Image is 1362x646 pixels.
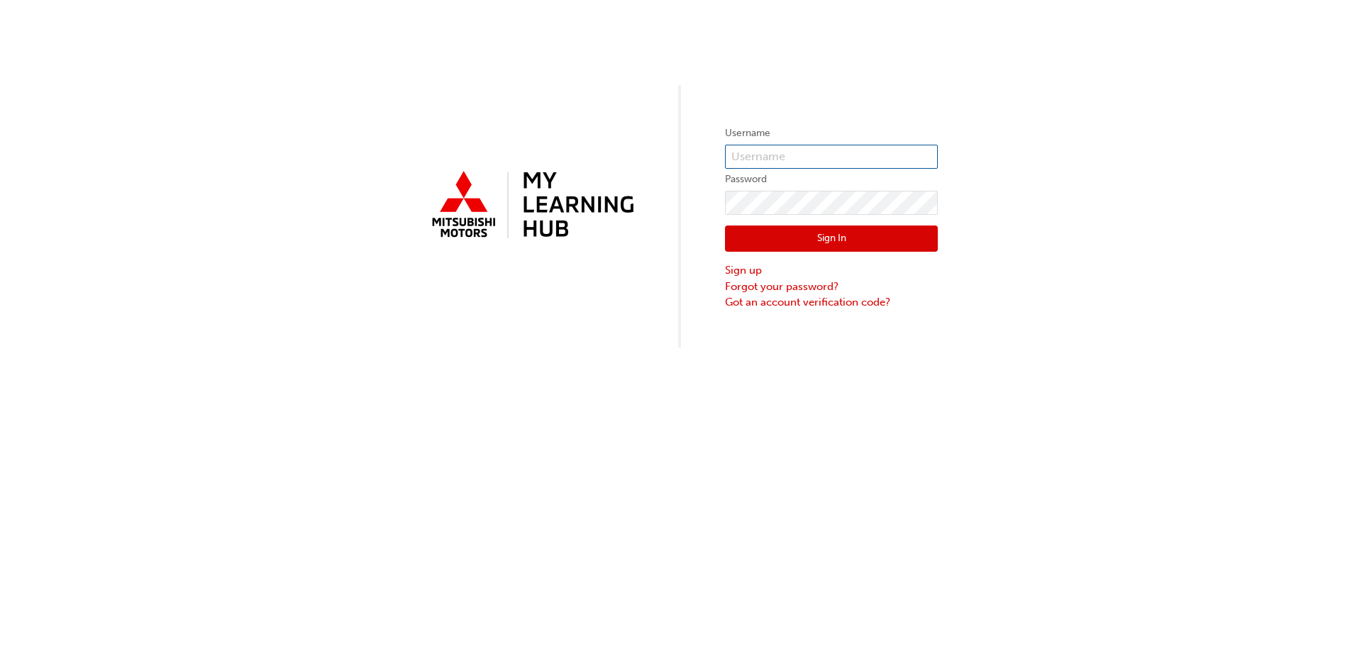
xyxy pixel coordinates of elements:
input: Username [725,145,938,169]
label: Password [725,171,938,188]
a: Sign up [725,262,938,279]
label: Username [725,125,938,142]
button: Sign In [725,225,938,252]
img: mmal [424,165,637,246]
a: Got an account verification code? [725,294,938,311]
a: Forgot your password? [725,279,938,295]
